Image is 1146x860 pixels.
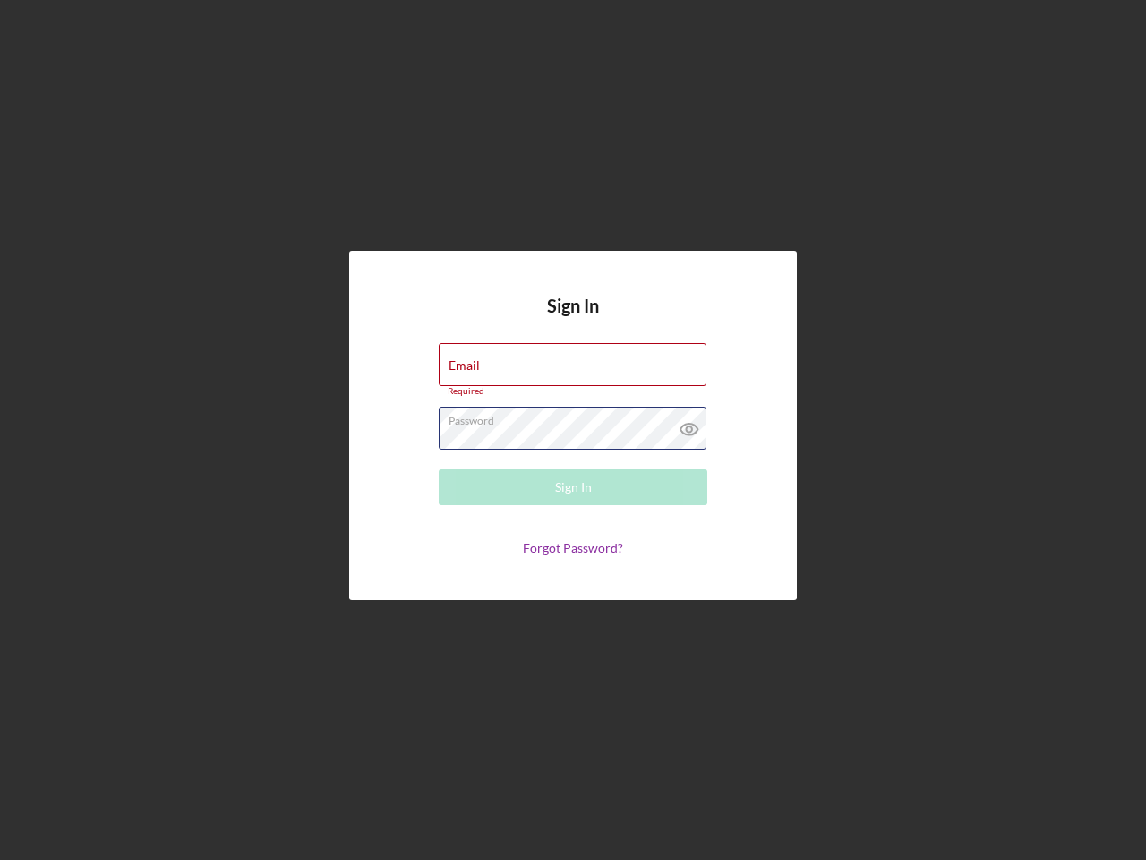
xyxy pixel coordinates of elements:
button: Sign In [439,469,707,505]
h4: Sign In [547,296,599,343]
div: Required [439,386,707,397]
div: Sign In [555,469,592,505]
a: Forgot Password? [523,540,623,555]
label: Password [449,408,706,427]
label: Email [449,358,480,373]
